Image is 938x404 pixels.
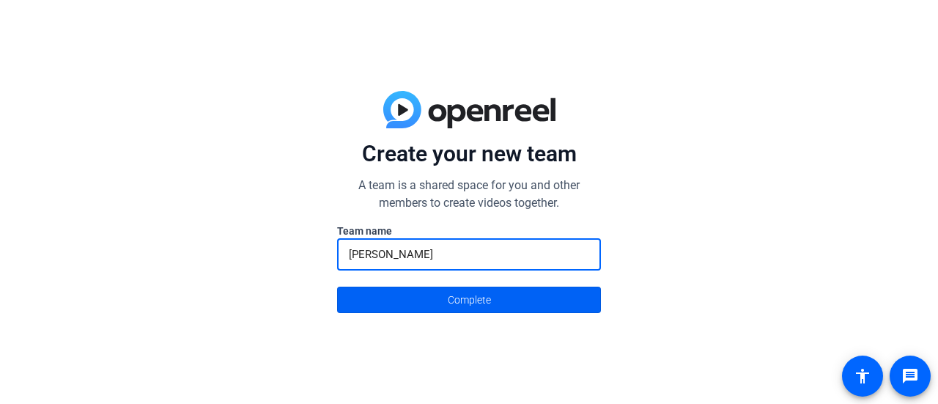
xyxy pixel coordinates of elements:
mat-icon: message [901,367,919,385]
input: Enter here [349,246,589,263]
span: Complete [448,286,491,314]
label: Team name [337,224,601,238]
p: A team is a shared space for you and other members to create videos together. [337,177,601,212]
button: Complete [337,287,601,313]
img: blue-gradient.svg [383,91,555,129]
mat-icon: accessibility [854,367,871,385]
p: Create your new team [337,140,601,168]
